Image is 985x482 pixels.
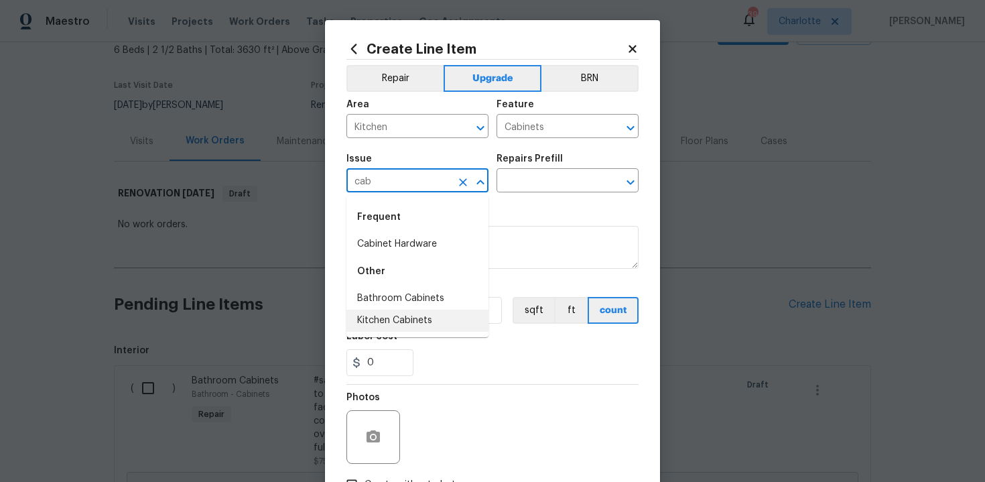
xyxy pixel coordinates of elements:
h5: Photos [346,393,380,402]
h5: Area [346,100,369,109]
h2: Create Line Item [346,42,627,56]
div: Frequent [346,201,488,233]
li: Bathroom Cabinets [346,288,488,310]
h5: Issue [346,154,372,164]
button: sqft [513,297,554,324]
li: Kitchen Cabinets [346,310,488,332]
button: Close [471,173,490,192]
button: Clear [454,173,472,192]
button: Open [471,119,490,137]
button: Open [621,173,640,192]
li: Cabinet Hardware [346,233,488,255]
h5: Repairs Prefill [497,154,563,164]
div: Other [346,255,488,288]
button: ft [554,297,588,324]
button: Open [621,119,640,137]
button: BRN [541,65,639,92]
button: Upgrade [444,65,542,92]
h5: Feature [497,100,534,109]
button: Repair [346,65,444,92]
button: count [588,297,639,324]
